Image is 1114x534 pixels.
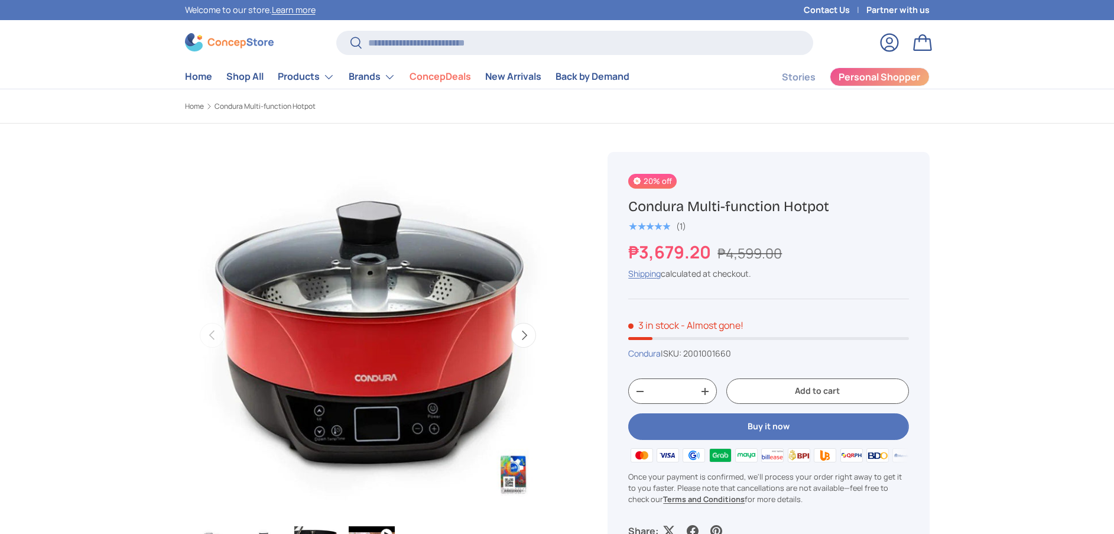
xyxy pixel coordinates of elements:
button: Add to cart [726,378,908,404]
a: ConcepDeals [410,65,471,88]
a: Condura Multi-function Hotpot [215,103,316,110]
span: SKU: [663,348,681,359]
img: visa [655,446,681,464]
p: Once your payment is confirmed, we'll process your order right away to get it to you faster. Plea... [628,471,908,506]
a: Condura [628,348,661,359]
a: New Arrivals [485,65,541,88]
div: (1) [676,222,686,231]
img: bdo [865,446,891,464]
nav: Secondary [754,65,930,89]
img: ConcepStore [185,33,274,51]
span: 20% off [628,174,676,189]
div: calculated at checkout. [628,267,908,280]
a: 5.0 out of 5.0 stars (1) [628,219,686,232]
s: ₱4,599.00 [717,244,782,263]
nav: Breadcrumbs [185,101,580,112]
span: ★★★★★ [628,221,670,232]
a: Shipping [628,268,661,279]
a: Brands [349,65,395,89]
img: grabpay [707,446,733,464]
p: - Almost gone! [681,319,743,332]
span: | [661,348,731,359]
a: Partner with us [866,4,930,17]
summary: Products [271,65,342,89]
img: gcash [681,446,707,464]
a: Shop All [226,65,264,88]
span: 3 in stock [628,319,679,332]
p: Welcome to our store. [185,4,316,17]
a: Home [185,103,204,110]
a: Products [278,65,334,89]
img: metrobank [891,446,917,464]
a: Back by Demand [556,65,629,88]
img: bpi [786,446,812,464]
a: Home [185,65,212,88]
a: Personal Shopper [830,67,930,86]
h1: Condura Multi-function Hotpot [628,198,908,216]
nav: Primary [185,65,629,89]
img: master [628,446,654,464]
a: Terms and Conditions [663,494,745,504]
button: Buy it now [628,413,908,440]
strong: ₱3,679.20 [628,240,714,264]
img: qrph [838,446,864,464]
img: billease [759,446,785,464]
summary: Brands [342,65,402,89]
a: Contact Us [804,4,866,17]
span: 2001001660 [683,348,731,359]
img: ubp [812,446,838,464]
span: Personal Shopper [839,72,920,82]
div: 5.0 out of 5.0 stars [628,221,670,232]
a: Learn more [272,4,316,15]
a: Stories [782,66,816,89]
img: maya [733,446,759,464]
